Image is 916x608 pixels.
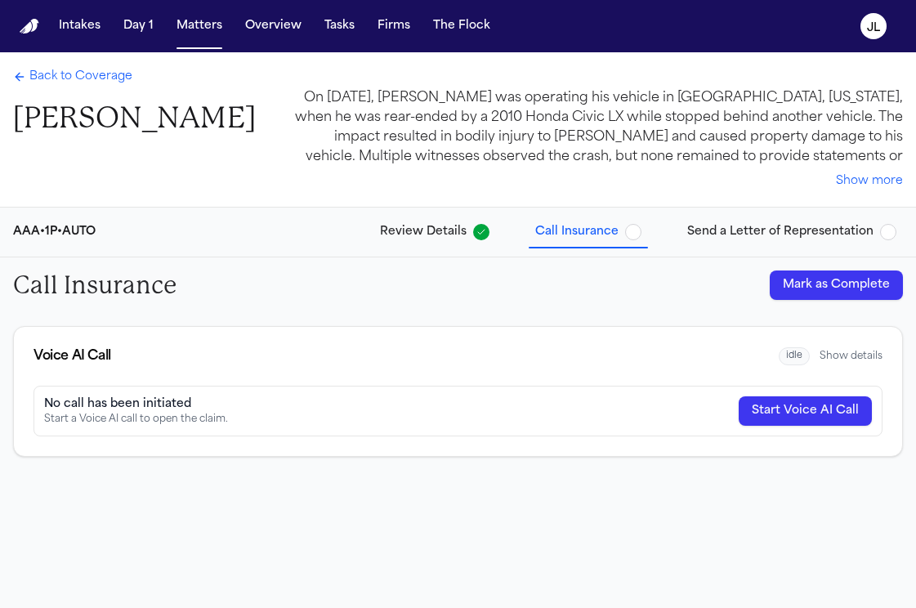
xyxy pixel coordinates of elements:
[13,100,256,136] h1: [PERSON_NAME]
[739,396,872,426] button: Start Voice AI Call
[427,11,497,41] button: The Flock
[20,19,39,34] a: Home
[13,69,132,85] a: Back to Coverage
[380,224,467,240] span: Review Details
[681,217,903,247] button: Send a Letter of Representation
[29,69,132,85] span: Back to Coverage
[371,11,417,41] button: Firms
[836,173,903,190] button: Show more
[373,217,496,247] button: Review Details
[52,11,107,41] button: Intakes
[770,270,903,300] button: Mark as Complete
[13,224,96,240] div: AAA • 1P • AUTO
[529,217,648,247] button: Call Insurance
[34,346,111,366] div: Voice AI Call
[779,347,810,366] span: idle
[44,413,228,426] div: Start a Voice AI call to open the claim.
[20,19,39,34] img: Finch Logo
[239,11,308,41] button: Overview
[820,350,882,363] button: Show details
[13,270,176,300] h2: Call Insurance
[44,396,228,413] div: No call has been initiated
[318,11,361,41] button: Tasks
[535,224,619,240] span: Call Insurance
[687,224,874,240] span: Send a Letter of Representation
[170,11,229,41] button: Matters
[117,11,160,41] button: Day 1
[282,88,903,167] div: On [DATE], [PERSON_NAME] was operating his vehicle in [GEOGRAPHIC_DATA], [US_STATE], when he was ...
